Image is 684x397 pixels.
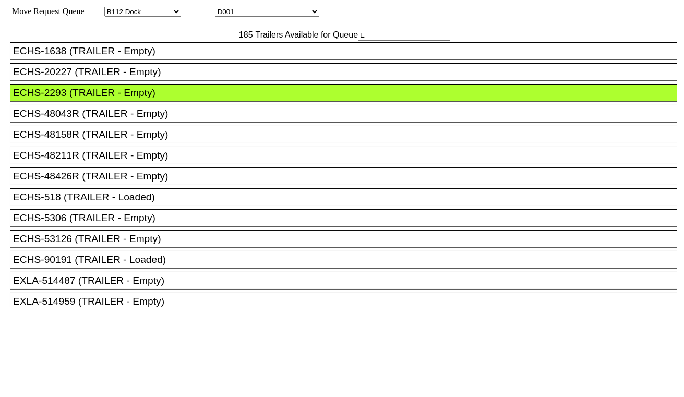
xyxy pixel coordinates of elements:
[7,7,85,16] span: Move Request Queue
[13,212,683,224] div: ECHS-5306 (TRAILER - Empty)
[13,296,683,307] div: EXLA-514959 (TRAILER - Empty)
[183,7,213,16] span: Location
[13,150,683,161] div: ECHS-48211R (TRAILER - Empty)
[13,171,683,182] div: ECHS-48426R (TRAILER - Empty)
[13,45,683,57] div: ECHS-1638 (TRAILER - Empty)
[13,129,683,140] div: ECHS-48158R (TRAILER - Empty)
[13,108,683,119] div: ECHS-48043R (TRAILER - Empty)
[13,233,683,245] div: ECHS-53126 (TRAILER - Empty)
[13,87,683,99] div: ECHS-2293 (TRAILER - Empty)
[13,254,683,266] div: ECHS-90191 (TRAILER - Loaded)
[13,275,683,286] div: EXLA-514487 (TRAILER - Empty)
[358,30,450,41] input: Filter Available Trailers
[234,30,253,39] span: 185
[253,30,358,39] span: Trailers Available for Queue
[86,7,102,16] span: Area
[13,191,683,203] div: ECHS-518 (TRAILER - Loaded)
[13,66,683,78] div: ECHS-20227 (TRAILER - Empty)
